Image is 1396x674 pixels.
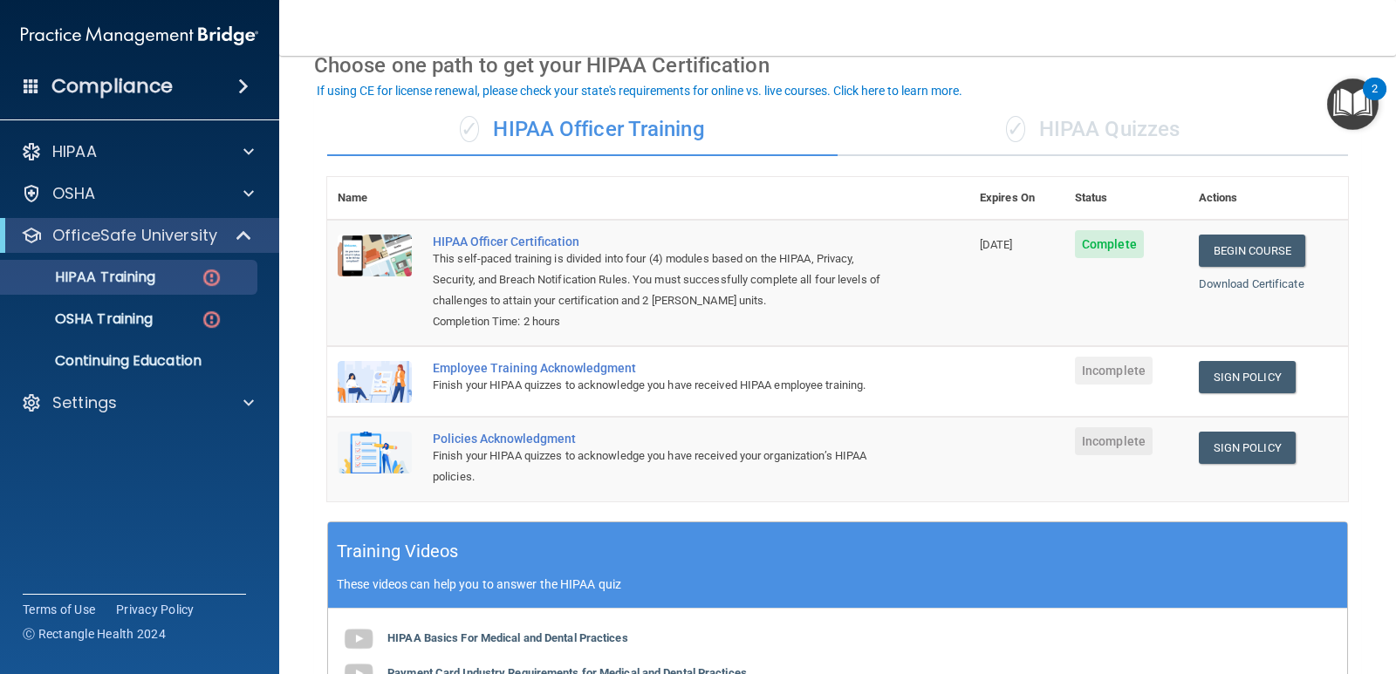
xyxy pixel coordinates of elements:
[1006,116,1025,142] span: ✓
[460,116,479,142] span: ✓
[23,601,95,618] a: Terms of Use
[23,625,166,643] span: Ⓒ Rectangle Health 2024
[21,141,254,162] a: HIPAA
[969,177,1064,220] th: Expires On
[201,267,222,289] img: danger-circle.6113f641.png
[21,392,254,413] a: Settings
[980,238,1013,251] span: [DATE]
[201,309,222,330] img: danger-circle.6113f641.png
[52,392,117,413] p: Settings
[337,577,1338,591] p: These videos can help you to answer the HIPAA quiz
[341,622,376,657] img: gray_youtube_icon.38fcd6cc.png
[433,235,882,248] a: HIPAA Officer Certification
[433,446,882,487] div: Finish your HIPAA quizzes to acknowledge you have received your organization’s HIPAA policies.
[21,225,253,246] a: OfficeSafe University
[314,40,1361,91] div: Choose one path to get your HIPAA Certification
[433,432,882,446] div: Policies Acknowledgment
[314,82,965,99] button: If using CE for license renewal, please check your state's requirements for online vs. live cours...
[11,269,155,286] p: HIPAA Training
[21,183,254,204] a: OSHA
[838,104,1348,156] div: HIPAA Quizzes
[11,310,153,328] p: OSHA Training
[433,361,882,375] div: Employee Training Acknowledgment
[1199,235,1305,267] a: Begin Course
[52,141,97,162] p: HIPAA
[317,85,962,97] div: If using CE for license renewal, please check your state's requirements for online vs. live cours...
[21,18,258,53] img: PMB logo
[327,104,838,156] div: HIPAA Officer Training
[1075,427,1153,455] span: Incomplete
[433,248,882,311] div: This self-paced training is divided into four (4) modules based on the HIPAA, Privacy, Security, ...
[1075,357,1153,385] span: Incomplete
[52,225,217,246] p: OfficeSafe University
[1075,230,1144,258] span: Complete
[116,601,195,618] a: Privacy Policy
[1327,78,1379,130] button: Open Resource Center, 2 new notifications
[433,375,882,396] div: Finish your HIPAA quizzes to acknowledge you have received HIPAA employee training.
[1199,432,1296,464] a: Sign Policy
[337,536,459,567] h5: Training Videos
[433,311,882,332] div: Completion Time: 2 hours
[387,631,628,644] b: HIPAA Basics For Medical and Dental Practices
[52,183,96,204] p: OSHA
[11,352,250,370] p: Continuing Education
[327,177,422,220] th: Name
[1199,277,1304,290] a: Download Certificate
[51,74,173,99] h4: Compliance
[1188,177,1348,220] th: Actions
[1372,89,1378,112] div: 2
[1199,361,1296,393] a: Sign Policy
[1064,177,1188,220] th: Status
